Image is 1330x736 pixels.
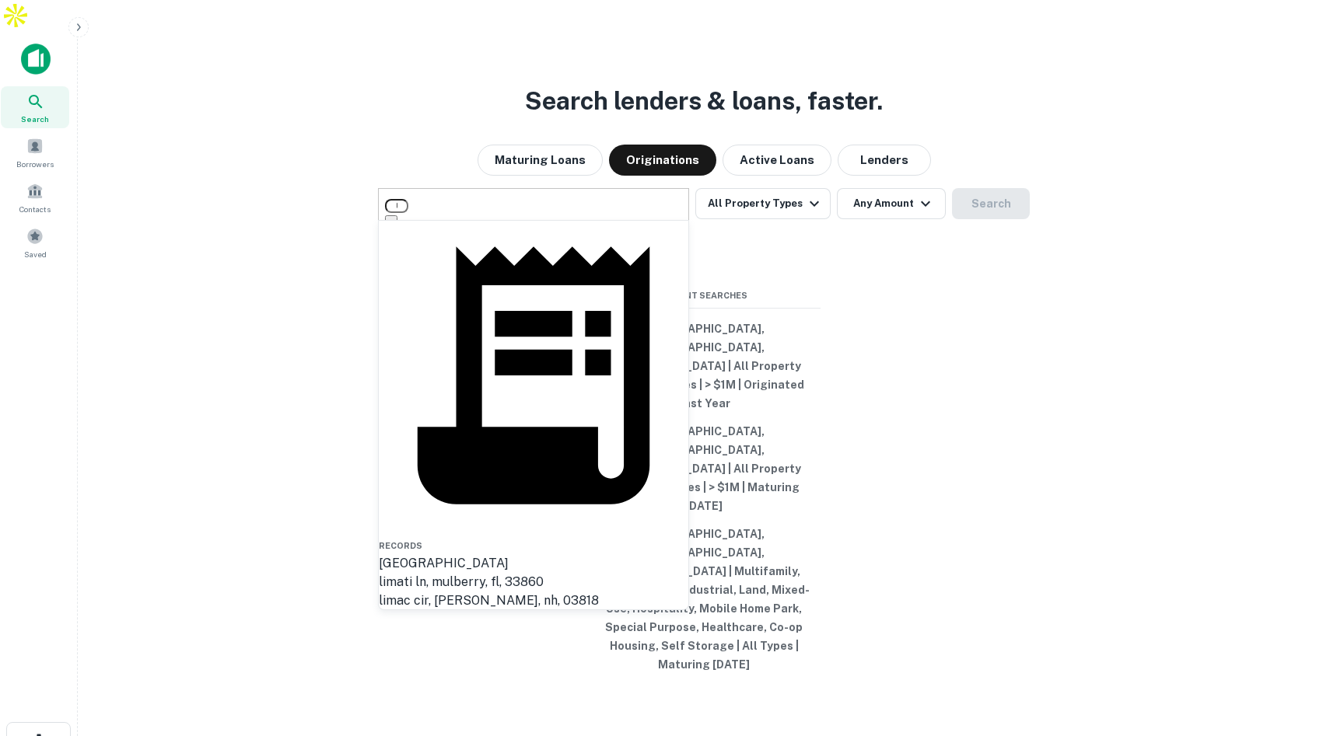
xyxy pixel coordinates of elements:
[379,573,688,591] div: limati ln, mulberry, fl, 33860
[1252,612,1330,686] iframe: Chat Widget
[1,221,69,263] a: Saved
[478,145,603,176] button: Maturing Loans
[16,158,54,170] span: Borrowers
[837,188,946,219] button: Any Amount
[385,215,397,232] button: Clear
[21,44,51,75] img: capitalize-icon.png
[1,176,69,218] a: Contacts
[587,417,821,520] button: [GEOGRAPHIC_DATA], [GEOGRAPHIC_DATA], [GEOGRAPHIC_DATA] | All Property Types | All Types | > $1M ...
[587,520,821,678] button: [GEOGRAPHIC_DATA], [GEOGRAPHIC_DATA], [GEOGRAPHIC_DATA] | Multifamily, Office, Retail, Industrial...
[587,289,821,302] span: Recent Searches
[723,145,831,176] button: Active Loans
[609,145,716,176] button: Originations
[21,113,49,125] span: Search
[525,82,883,120] h3: Search lenders & loans, faster.
[1,131,69,173] a: Borrowers
[19,203,51,215] span: Contacts
[379,541,422,550] span: Records
[695,188,831,219] button: All Property Types
[587,315,821,417] button: [GEOGRAPHIC_DATA], [GEOGRAPHIC_DATA], [GEOGRAPHIC_DATA] | All Property Types | All Types | > $1M ...
[379,554,688,573] div: [GEOGRAPHIC_DATA]
[379,591,688,610] div: limac cir, [PERSON_NAME], nh, 03818
[24,248,47,260] span: Saved
[1,86,69,128] a: Search
[838,145,931,176] button: Lenders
